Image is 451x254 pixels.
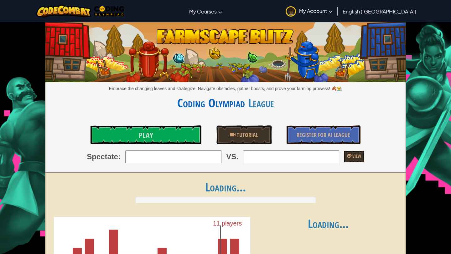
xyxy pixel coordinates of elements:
[45,85,406,92] p: Embrace the changing leaves and strategize. Navigate obstacles, gather boosts, and prove your far...
[87,151,118,162] span: Spectate
[45,20,406,82] img: Farmscape
[226,151,238,162] span: VS.
[287,125,360,144] a: Register for AI League
[36,5,91,18] img: CodeCombat logo
[351,153,361,159] span: View
[45,180,406,194] h1: Loading...
[139,130,153,140] span: Play
[177,94,245,111] a: Coding Olympiad
[297,131,350,139] span: Register for AI League
[213,220,242,227] text: 11 players
[340,3,419,20] a: English ([GEOGRAPHIC_DATA])
[245,94,274,111] span: League
[94,6,124,16] img: MTO Coding Olympiad logo
[286,6,296,17] img: avatar
[236,131,258,139] span: Tutorial
[343,8,416,15] span: English ([GEOGRAPHIC_DATA])
[118,151,121,162] span: :
[189,8,217,15] span: My Courses
[299,8,333,14] span: My Account
[283,1,336,21] a: My Account
[186,3,225,20] a: My Courses
[216,125,272,144] a: Tutorial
